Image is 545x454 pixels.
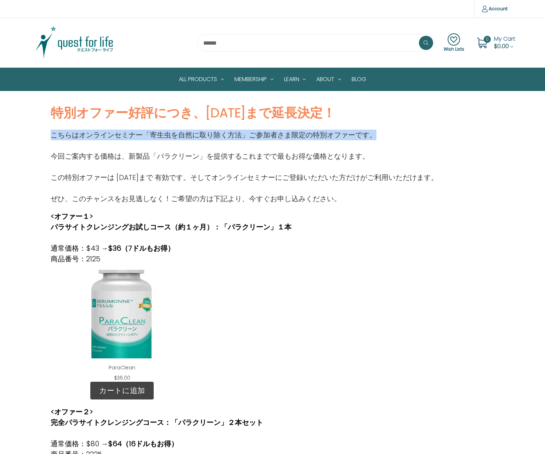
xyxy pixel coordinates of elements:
[229,68,279,91] a: Membership
[51,418,263,427] strong: 完全パラサイトクレンジングコース：「パラクリーン」２本セット
[30,25,119,61] img: Quest Group
[108,439,178,449] strong: $64（16ドルもお得）
[494,42,509,50] span: $0.00
[444,33,464,52] a: Wish Lists
[279,68,311,91] a: Learn
[51,211,93,221] strong: <オファー１>
[494,35,515,50] a: Cart with 0 items
[494,35,515,43] span: My Cart
[51,254,291,264] p: 商品番号：2125
[51,222,291,232] strong: パラサイトクレンジングお試しコース（約１ヶ月）：「パラクリーン」１本
[51,172,438,183] p: この特別オファーは [DATE]まで 有効です。そしてオンラインセミナーにご登録いただいた方だけがご利用いただけます。
[109,364,135,371] a: ParaClean
[311,68,346,91] a: About
[51,193,438,204] p: ぜひ、このチャンスをお見逃しなく！ご希望の方は下記より、今すぐお申し込みください。
[346,68,371,91] a: Blog
[51,151,438,161] p: 今回ご案内する価格は、新製品「パラクリーン」を提供するこれまでで最もお得な価格となります。
[51,407,93,417] strong: <オファー２>
[51,104,335,122] strong: 特別オファー好評につき、[DATE]まで延長決定！
[110,374,135,382] div: $36.00
[90,382,154,399] a: カートに追加
[51,243,291,254] p: 通常価格：$43 →
[51,264,193,382] div: ParaClean
[51,130,438,140] p: こちらはオンラインセミナー「寄生虫を自然に取り除く方法」ご参加者さま限定の特別オファーです。
[108,243,175,253] strong: $36（7ドルもお得）
[484,36,491,43] span: 0
[174,68,229,91] a: All Products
